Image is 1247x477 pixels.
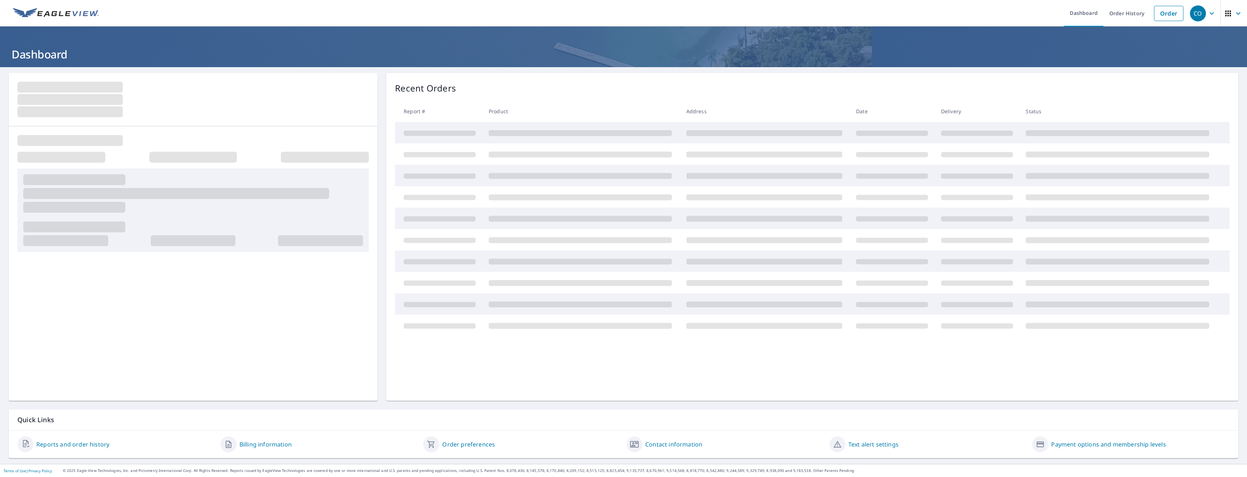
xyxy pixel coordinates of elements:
[28,468,52,473] a: Privacy Policy
[13,8,99,19] img: EV Logo
[645,440,702,449] a: Contact information
[681,101,851,122] th: Address
[483,101,681,122] th: Product
[63,468,1243,473] p: © 2025 Eagle View Technologies, Inc. and Pictometry International Corp. All Rights Reserved. Repo...
[850,101,935,122] th: Date
[239,440,292,449] a: Billing information
[1190,5,1206,21] div: CO
[935,101,1020,122] th: Delivery
[36,440,109,449] a: Reports and order history
[4,469,52,473] p: |
[1154,6,1183,21] a: Order
[9,47,1238,62] h1: Dashboard
[848,440,899,449] a: Text alert settings
[17,415,1230,424] p: Quick Links
[395,101,483,122] th: Report #
[442,440,495,449] a: Order preferences
[395,82,456,95] p: Recent Orders
[4,468,26,473] a: Terms of Use
[1051,440,1166,449] a: Payment options and membership levels
[1020,101,1218,122] th: Status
